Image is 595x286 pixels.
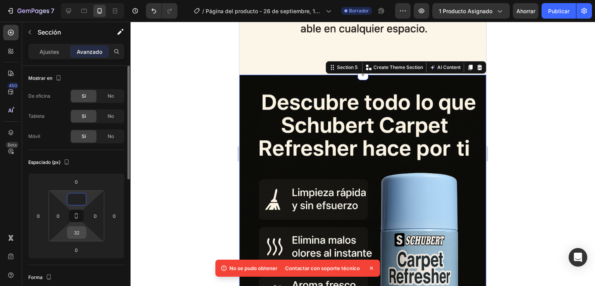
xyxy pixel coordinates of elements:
button: 1 producto asignado [432,3,510,19]
font: Sí [82,133,86,139]
button: 7 [3,3,58,19]
font: No [108,113,114,119]
button: Ahorrar [513,3,538,19]
font: Contactar con soporte técnico [285,265,360,271]
font: Ahorrar [516,8,535,14]
font: Ajustes [40,48,59,55]
font: Publicar [548,8,569,14]
input: 0 [69,176,84,188]
input: 0 píxeles [89,210,101,222]
font: No [108,93,114,99]
div: Abrir Intercom Messenger [569,248,587,267]
font: 450 [9,83,17,88]
font: Tableta [28,113,45,119]
font: 7 [51,7,54,15]
font: No [108,133,114,139]
font: No se pudo obtener [229,265,277,271]
font: Beta [8,142,17,148]
font: Sección [38,28,61,36]
iframe: Área de diseño [239,22,486,286]
font: Avanzado [77,48,102,55]
input: 0 [33,210,44,222]
input: 0 [108,210,120,222]
div: Deshacer/Rehacer [146,3,177,19]
font: Espaciado (px) [28,159,60,165]
font: Página del producto - 26 de septiembre, 17:13:04 [206,8,322,22]
font: 1 producto asignado [439,8,492,14]
font: Borrador [349,8,369,14]
input: 2xl [69,227,84,238]
input: 0 [69,244,84,256]
font: Mostrar en [28,75,52,81]
font: De oficina [28,93,50,99]
font: Forma [28,274,43,280]
font: Móvil [28,133,40,139]
p: Sección [38,28,101,37]
input: 0 píxeles [52,210,64,222]
font: / [202,8,204,14]
font: Sí [82,93,86,99]
font: Sí [82,113,86,119]
button: Publicar [542,3,576,19]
